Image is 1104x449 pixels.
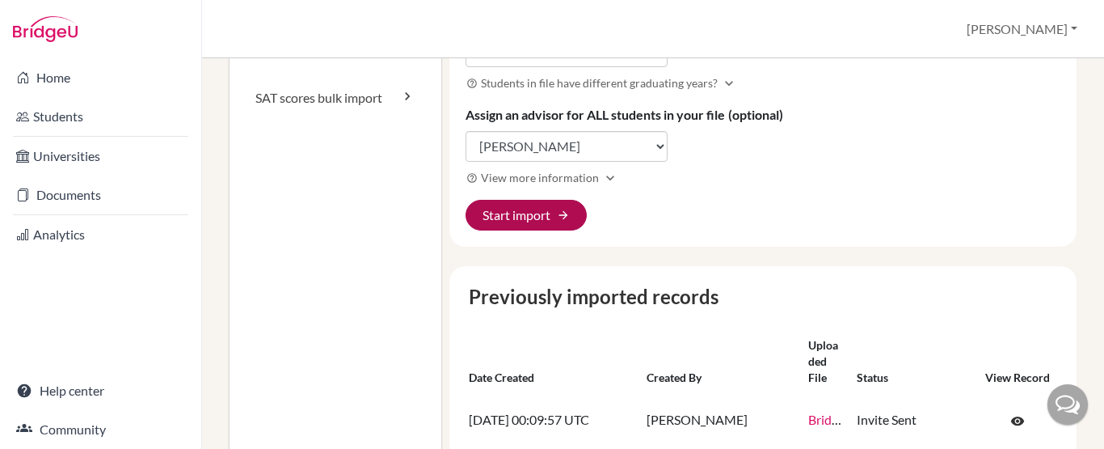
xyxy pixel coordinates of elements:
i: help_outline [466,172,478,184]
th: Created by [640,331,802,392]
a: Home [3,61,198,94]
button: View more informationExpand more [466,168,619,187]
a: Analytics [3,218,198,251]
button: Students in file have different graduating years?Expand more [466,74,738,92]
button: Start import [466,200,587,231]
a: Universities [3,140,198,172]
th: Uploaded file [802,331,850,392]
i: Expand more [721,75,737,91]
td: [DATE] 00:09:57 UTC [462,392,640,449]
span: arrow_forward [557,209,570,222]
button: [PERSON_NAME] [959,14,1085,44]
span: Help [36,11,70,26]
a: Students [3,100,198,133]
a: Documents [3,179,198,211]
caption: Previously imported records [462,282,1064,311]
a: SAT scores bulk import [230,62,441,133]
img: Bridge-U [13,16,78,42]
th: View record [971,331,1064,392]
a: Help center [3,375,198,407]
i: Expand more [602,170,618,186]
span: View more information [481,169,599,186]
a: Community [3,413,198,446]
td: Invite Sent [850,392,971,449]
th: Date created [462,331,640,392]
a: Click to open the record on its current state [993,405,1042,436]
a: BridgeU_Students_List.xlsx [808,412,959,427]
span: Students in file have different graduating years? [481,74,718,91]
td: [PERSON_NAME] [640,392,802,449]
i: help_outline [466,78,478,89]
th: Status [850,331,971,392]
label: Assign an advisor for ALL students in your file [466,105,783,125]
span: (optional) [728,107,783,122]
span: visibility [1010,414,1025,429]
